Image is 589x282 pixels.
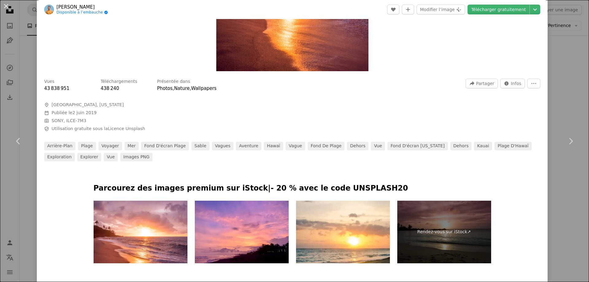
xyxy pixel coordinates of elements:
a: Suivant [552,112,589,171]
a: fond d'écran [US_STATE] [387,142,448,150]
img: Bali Sunset Colours [195,201,289,263]
span: 43 838 951 [44,86,69,91]
a: Images PNG [120,153,152,161]
a: mer [125,142,139,150]
a: Explorer [77,153,101,161]
h3: Téléchargements [101,79,137,85]
button: Partager cette image [466,79,498,88]
a: Vue [371,142,385,150]
span: , [190,86,191,91]
button: Statistiques de cette image [500,79,525,88]
a: Wallpapers [191,86,217,91]
a: Hawaï [264,142,283,150]
span: Partager [476,79,494,88]
a: vagues [212,142,234,150]
img: Accéder au profil de Cristofer Maximilian [44,5,54,14]
time: 2 juin 2019 à 17:47:35 UTC+1 [72,110,97,115]
a: dehors [347,142,368,150]
a: Disponible à l’embauche [56,10,108,15]
a: sable [191,142,210,150]
a: arrière-plan [44,142,75,150]
button: SONY, ILCE-7M3 [52,118,86,124]
a: fond de plage [308,142,345,150]
button: Modifier l’image [417,5,465,14]
a: plage [78,142,96,150]
a: voyager [98,142,122,150]
span: Infos [511,79,521,88]
a: Rendez-vous sur iStock↗ [397,201,491,263]
a: Nature [174,86,190,91]
a: Kauai [474,142,492,150]
a: [PERSON_NAME] [56,4,108,10]
button: Ajouter à la collection [402,5,414,14]
button: Plus d’actions [527,79,540,88]
a: Télécharger gratuitement [468,5,529,14]
a: exploration [44,153,75,161]
img: Coucher de soleil sur la plage en République dominicaine [296,201,390,263]
span: Publiée le [52,110,97,115]
button: Choisissez la taille de téléchargement [530,5,540,14]
a: aventure [236,142,261,150]
a: vague [286,142,305,150]
span: Utilisation gratuite sous la [52,126,145,132]
a: Licence Unsplash [108,126,145,131]
button: J’aime [387,5,399,14]
h3: Présentée dans [157,79,190,85]
img: Scenic View Of Sea Against Sky During Sunset [94,201,187,263]
h3: Vues [44,79,54,85]
p: Parcourez des images premium sur iStock | - 20 % avec le code UNSPLASH20 [94,183,491,193]
span: , [173,86,174,91]
span: [GEOGRAPHIC_DATA], [US_STATE] [52,102,124,108]
a: plage d'Hawaï [495,142,532,150]
a: vue [104,153,118,161]
a: Photos [157,86,173,91]
a: fond d'écran plage [141,142,189,150]
a: dehors [450,142,472,150]
span: 438 240 [101,86,119,91]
